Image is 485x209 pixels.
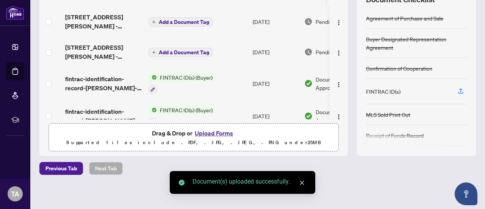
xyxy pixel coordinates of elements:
button: Logo [333,16,345,28]
img: Document Status [304,112,313,120]
div: FINTRAC ID(s) [366,87,401,96]
img: Logo [336,20,342,26]
span: Document Approved [316,108,363,124]
img: Logo [336,114,342,120]
span: FINTRAC ID(s) (Buyer) [157,73,216,82]
div: Agreement of Purchase and Sale [366,14,443,22]
button: Logo [333,46,345,58]
span: Drag & Drop or [152,128,235,138]
button: Add a Document Tag [149,17,213,27]
div: MLS Sold Print Out [366,110,410,119]
div: Receipt of Funds Record [366,131,424,140]
span: check-circle [179,180,185,185]
img: Logo [336,82,342,88]
img: Document Status [304,48,313,56]
div: Buyer Designated Representation Agreement [366,35,467,52]
button: Upload Forms [192,128,235,138]
button: Add a Document Tag [149,48,213,57]
span: fintrac-identification-record-[PERSON_NAME][GEOGRAPHIC_DATA]-20250817-212242.pdf [65,107,142,125]
button: Open asap [455,182,477,205]
img: Document Status [304,79,313,88]
span: Pending Review [316,48,354,56]
span: plus [152,50,156,54]
span: close [299,180,305,185]
button: Status IconFINTRAC ID(s) (Buyer) [149,73,216,94]
a: Close [298,179,306,187]
span: FINTRAC ID(s) (Buyer) [157,106,216,114]
button: Logo [333,77,345,90]
button: Logo [333,110,345,122]
span: Pending Review [316,17,354,26]
span: Add a Document Tag [159,19,209,25]
img: Document Status [304,17,313,26]
button: Next Tab [89,162,123,175]
img: logo [6,6,24,20]
span: Add a Document Tag [159,50,209,55]
span: plus [152,20,156,24]
td: [DATE] [250,6,301,37]
span: [STREET_ADDRESS][PERSON_NAME] - REVISED TRADE SHEET TO BE REVIEWED.pdf [65,13,142,31]
button: Status IconFINTRAC ID(s) (Buyer) [149,106,216,126]
button: Add a Document Tag [149,47,213,57]
span: fintrac-identification-record-[PERSON_NAME]-r-[PERSON_NAME]-20250817-203639.pdf [65,74,142,93]
span: TA [11,189,19,199]
td: [DATE] [250,67,301,100]
button: Previous Tab [39,162,83,175]
span: Document Approved [316,75,363,92]
div: Document(s) uploaded successfully. [192,177,306,186]
img: Status Icon [149,106,157,114]
img: Logo [336,50,342,56]
td: [DATE] [250,100,301,132]
span: Previous Tab [45,162,77,174]
div: Confirmation of Cooperation [366,64,432,72]
p: Supported files include .PDF, .JPG, .JPEG, .PNG under 25 MB [53,138,334,147]
td: [DATE] [250,37,301,67]
span: Drag & Drop orUpload FormsSupported files include .PDF, .JPG, .JPEG, .PNG under25MB [49,124,338,152]
img: Status Icon [149,73,157,82]
span: [STREET_ADDRESS][PERSON_NAME] - REVISED TRADE SHEET TO BE REVIEWED.pdf [65,43,142,61]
